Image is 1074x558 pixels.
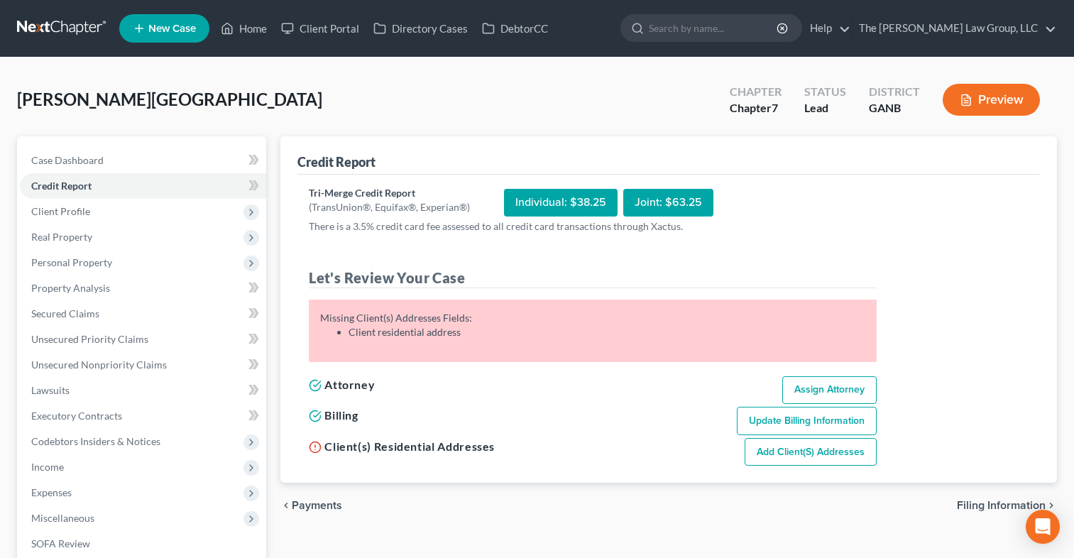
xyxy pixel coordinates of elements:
span: 7 [772,101,778,114]
a: Lawsuits [20,378,266,403]
a: Case Dashboard [20,148,266,173]
a: Property Analysis [20,275,266,301]
div: Open Intercom Messenger [1026,510,1060,544]
a: Directory Cases [366,16,475,41]
div: Status [804,84,846,100]
div: Individual: $38.25 [504,189,618,217]
span: Attorney [324,378,375,391]
div: Chapter [730,84,782,100]
span: Real Property [31,231,92,243]
span: New Case [148,23,196,34]
h5: Client(s) Residential Addresses [309,438,495,455]
a: DebtorCC [475,16,555,41]
span: Executory Contracts [31,410,122,422]
h5: Billing [309,407,358,424]
a: Unsecured Priority Claims [20,327,266,352]
span: Property Analysis [31,282,110,294]
div: Chapter [730,100,782,116]
button: chevron_left Payments [280,500,342,511]
span: Lawsuits [31,384,70,396]
a: SOFA Review [20,531,266,557]
a: Update Billing Information [737,407,877,435]
i: chevron_left [280,500,292,511]
div: (TransUnion®, Equifax®, Experian®) [309,200,470,214]
a: Credit Report [20,173,266,199]
span: Unsecured Priority Claims [31,333,148,345]
h4: Let's Review Your Case [309,268,877,288]
span: Income [31,461,64,473]
span: [PERSON_NAME][GEOGRAPHIC_DATA] [17,89,322,109]
div: Joint: $63.25 [623,189,713,217]
span: Miscellaneous [31,512,94,524]
span: Filing Information [957,500,1046,511]
button: Preview [943,84,1040,116]
div: Missing Client(s) Addresses Fields: [320,311,865,339]
a: Client Portal [274,16,366,41]
input: Search by name... [649,15,779,41]
a: Unsecured Nonpriority Claims [20,352,266,378]
a: Secured Claims [20,301,266,327]
span: Personal Property [31,256,112,268]
a: Help [803,16,850,41]
li: Client residential address [349,325,865,339]
p: There is a 3.5% credit card fee assessed to all credit card transactions through Xactus. [309,219,877,234]
div: Credit Report [297,153,376,170]
a: Executory Contracts [20,403,266,429]
span: Codebtors Insiders & Notices [31,435,160,447]
a: The [PERSON_NAME] Law Group, LLC [852,16,1056,41]
button: Filing Information chevron_right [957,500,1057,511]
span: SOFA Review [31,537,90,549]
span: Expenses [31,486,72,498]
div: District [869,84,920,100]
span: Secured Claims [31,307,99,319]
span: Credit Report [31,180,92,192]
a: Assign Attorney [782,376,877,405]
div: Lead [804,100,846,116]
span: Case Dashboard [31,154,104,166]
div: Tri-Merge Credit Report [309,186,470,200]
a: Add Client(s) Addresses [745,438,877,466]
div: GANB [869,100,920,116]
i: chevron_right [1046,500,1057,511]
span: Payments [292,500,342,511]
a: Home [214,16,274,41]
span: Unsecured Nonpriority Claims [31,359,167,371]
span: Client Profile [31,205,90,217]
